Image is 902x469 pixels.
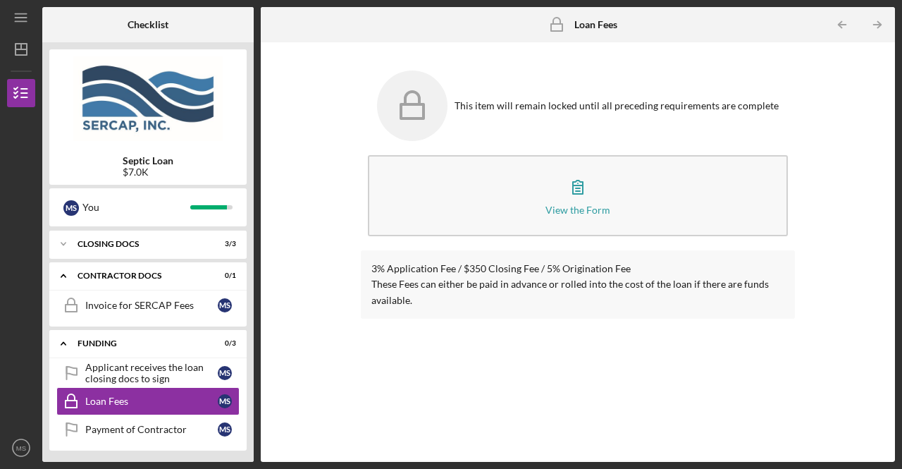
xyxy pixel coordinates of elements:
b: Checklist [128,19,168,30]
div: Applicant receives the loan closing docs to sign [85,362,218,384]
div: Loan Fees [85,396,218,407]
img: Product logo [49,56,247,141]
div: $7.0K [123,166,173,178]
div: Invoice for SERCAP Fees [85,300,218,311]
div: Payment of Contractor [85,424,218,435]
a: Invoice for SERCAP FeesMS [56,291,240,319]
div: M S [218,422,232,437]
div: View the Form [545,205,610,215]
div: M S [63,200,79,216]
div: 3 / 3 [211,240,236,248]
div: Funding [78,339,201,348]
div: CLOSING DOCS [78,240,201,248]
a: Applicant receives the loan closing docs to signMS [56,359,240,387]
p: 3% Application Fee / $350 Closing Fee / 5% Origination Fee [371,261,784,276]
b: Septic Loan [123,155,173,166]
div: This item will remain locked until all preceding requirements are complete [455,100,779,111]
div: Contractor Docs [78,272,201,280]
div: 0 / 3 [211,339,236,348]
a: Payment of ContractorMS [56,415,240,444]
div: M S [218,366,232,380]
div: 0 / 1 [211,272,236,280]
a: Loan FeesMS [56,387,240,415]
div: M S [218,394,232,408]
div: M S [218,298,232,312]
button: View the Form [368,155,788,236]
button: MS [7,434,35,462]
div: You [82,195,190,219]
text: MS [16,444,26,452]
b: Loan Fees [574,19,617,30]
p: These Fees can either be paid in advance or rolled into the cost of the loan if there are funds a... [371,276,784,308]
